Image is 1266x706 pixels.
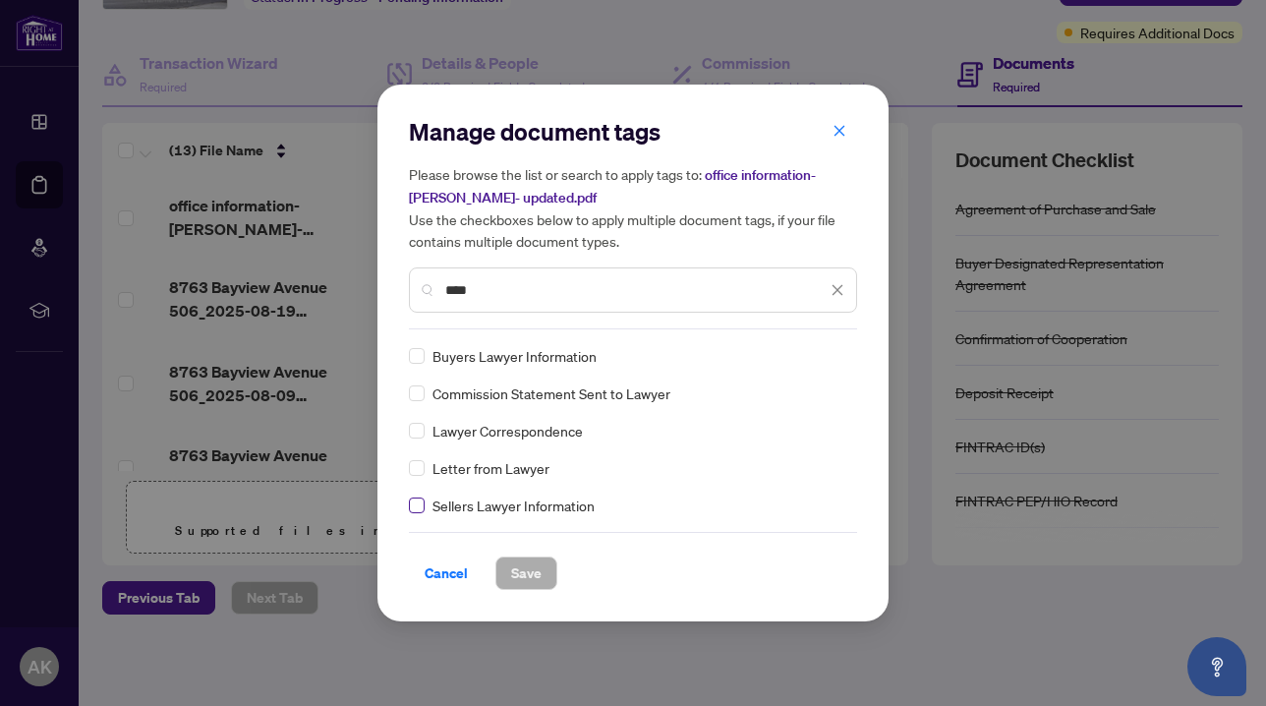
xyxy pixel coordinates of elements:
[432,495,595,516] span: Sellers Lawyer Information
[409,557,484,590] button: Cancel
[409,163,857,252] h5: Please browse the list or search to apply tags to: Use the checkboxes below to apply multiple doc...
[833,124,846,138] span: close
[432,382,670,404] span: Commission Statement Sent to Lawyer
[409,116,857,147] h2: Manage document tags
[1187,637,1246,696] button: Open asap
[495,557,557,590] button: Save
[831,283,844,297] span: close
[432,457,549,479] span: Letter from Lawyer
[432,345,597,367] span: Buyers Lawyer Information
[425,558,468,589] span: Cancel
[432,420,583,441] span: Lawyer Correspondence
